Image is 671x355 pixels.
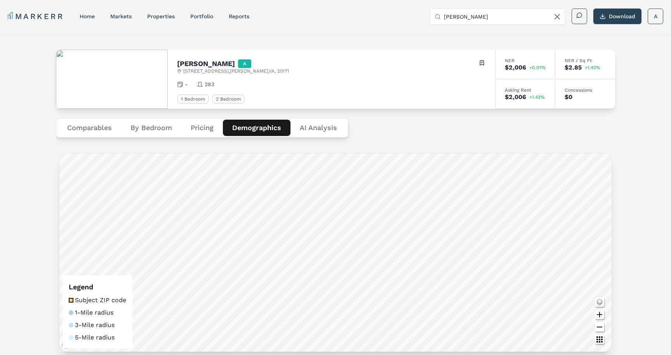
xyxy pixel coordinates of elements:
canvas: Map [59,153,612,352]
a: Mapbox logo [62,340,96,349]
a: MARKERR [8,11,64,22]
div: NER [505,58,546,63]
span: 283 [205,80,214,88]
div: $2.85 [565,64,582,71]
button: Zoom out map button [595,322,604,332]
button: Change style map button [595,298,604,307]
button: Download [593,9,641,24]
a: reports [229,13,249,19]
button: Zoom in map button [595,310,604,319]
span: +1.42% [529,95,545,99]
h3: Legend [69,282,126,292]
span: +1.42% [585,65,600,70]
div: Concessions [565,88,606,92]
a: Portfolio [190,13,213,19]
div: 2 Bedroom [212,94,245,104]
input: Search by MSA, ZIP, Property Name, or Address [444,9,560,24]
div: $0 [565,94,572,100]
div: Asking Rent [505,88,546,92]
div: $2,006 [505,64,526,71]
span: A [654,12,657,20]
li: 3-Mile radius [69,320,126,330]
div: A [238,59,251,68]
div: NER / Sq Ft [565,58,606,63]
div: 1 Bedroom [177,94,209,104]
button: Demographics [223,120,290,136]
button: Other options map button [595,335,604,344]
button: By Bedroom [121,120,181,136]
span: +0.01% [529,65,546,70]
li: 1-Mile radius [69,308,126,317]
li: Subject ZIP code [69,296,126,305]
div: $2,006 [505,94,526,100]
a: properties [147,13,175,19]
a: markets [110,13,132,19]
span: - [185,80,188,88]
button: Comparables [58,120,121,136]
h2: [PERSON_NAME] [177,60,235,67]
button: Pricing [181,120,223,136]
button: AI Analysis [290,120,346,136]
span: [STREET_ADDRESS] , [PERSON_NAME] , VA , 20171 [183,68,289,74]
a: home [80,13,95,19]
li: 5-Mile radius [69,333,126,342]
button: A [648,9,663,24]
